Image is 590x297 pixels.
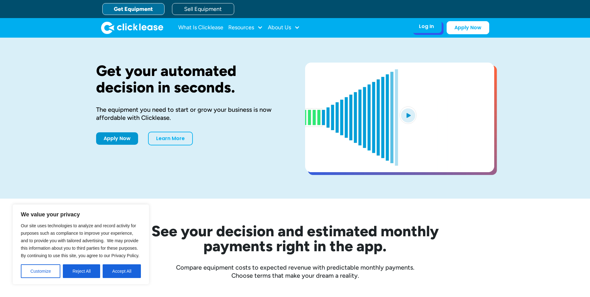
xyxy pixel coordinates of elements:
[102,3,165,15] a: Get Equipment
[172,3,234,15] a: Sell Equipment
[21,223,139,258] span: Our site uses technologies to analyze and record activity for purposes such as compliance to impr...
[96,106,285,122] div: The equipment you need to start or grow your business is now affordable with Clicklease.
[400,106,416,124] img: Blue play button logo on a light blue circular background
[63,264,100,278] button: Reject All
[178,21,223,34] a: What Is Clicklease
[305,63,494,172] a: open lightbox
[148,132,193,145] a: Learn More
[419,23,434,30] div: Log In
[447,21,489,34] a: Apply Now
[103,264,141,278] button: Accept All
[21,264,60,278] button: Customize
[101,21,163,34] img: Clicklease logo
[228,21,263,34] div: Resources
[268,21,300,34] div: About Us
[96,63,285,96] h1: Get your automated decision in seconds.
[101,21,163,34] a: home
[12,204,149,285] div: We value your privacy
[96,263,494,280] div: Compare equipment costs to expected revenue with predictable monthly payments. Choose terms that ...
[96,132,138,145] a: Apply Now
[121,224,469,253] h2: See your decision and estimated monthly payments right in the app.
[21,211,141,218] p: We value your privacy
